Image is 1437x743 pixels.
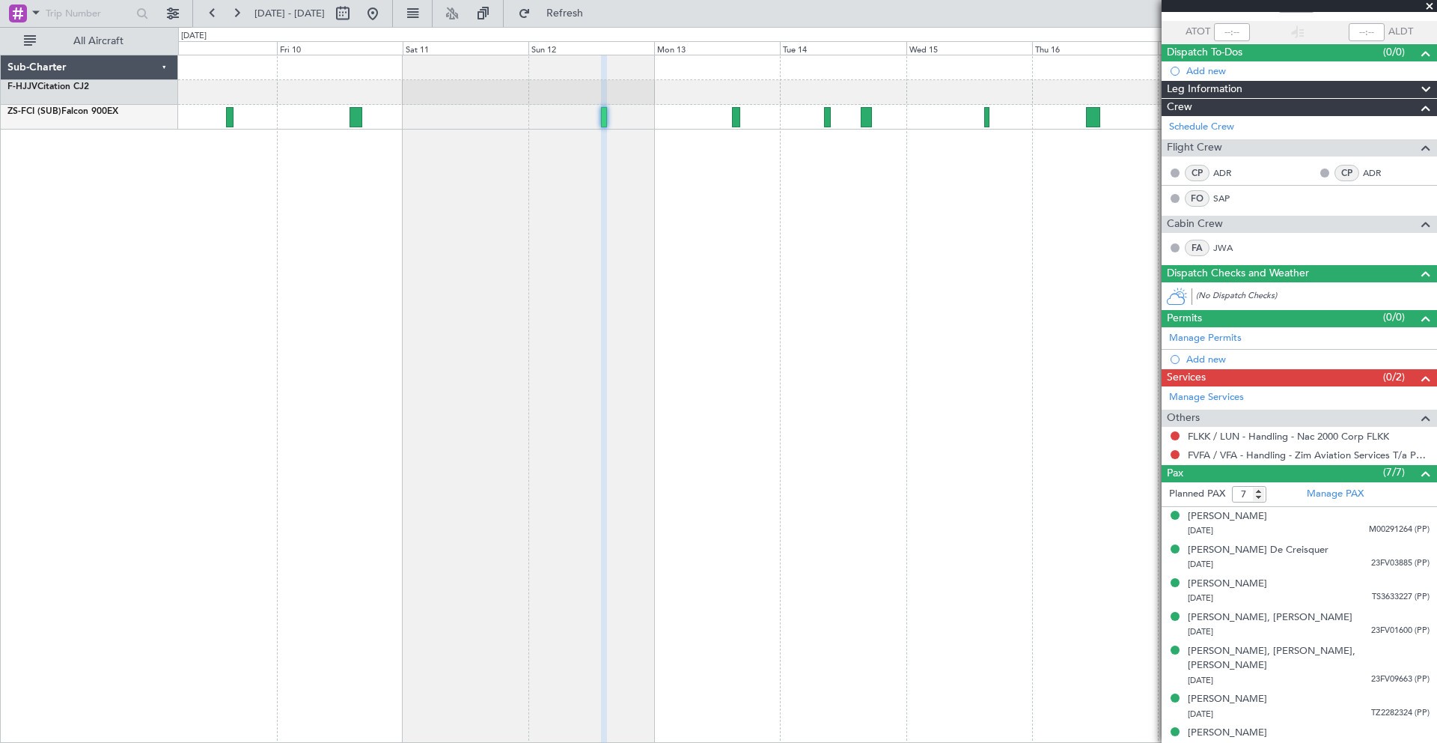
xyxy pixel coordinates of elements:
[1188,644,1430,673] div: [PERSON_NAME], [PERSON_NAME], [PERSON_NAME]
[1167,410,1200,427] span: Others
[1186,64,1430,77] div: Add new
[1188,559,1213,570] span: [DATE]
[1213,166,1247,180] a: ADR
[1169,390,1244,405] a: Manage Services
[16,29,162,53] button: All Aircraft
[1213,241,1247,255] a: JWA
[7,82,89,91] a: F-HJJVCitation CJ2
[7,107,118,116] a: ZS-FCI (SUB)Falcon 900EX
[1186,353,1430,366] div: Add new
[1158,41,1284,55] div: Fri 17
[1167,81,1242,98] span: Leg Information
[1369,524,1430,536] span: M00291264 (PP)
[1214,23,1250,41] input: --:--
[1334,165,1359,181] div: CP
[1167,465,1183,482] span: Pax
[1167,310,1202,327] span: Permits
[1185,190,1209,207] div: FO
[1188,449,1430,461] a: FVFA / VFA - Handling - Zim Aviation Services T/a Pepeti Commodities
[1383,44,1405,60] span: (0/0)
[1188,592,1213,604] span: [DATE]
[1167,139,1222,157] span: Flight Crew
[1363,166,1397,180] a: ADR
[39,36,158,46] span: All Aircraft
[1188,577,1267,592] div: [PERSON_NAME]
[181,30,207,43] div: [DATE]
[1188,675,1213,686] span: [DATE]
[1188,525,1213,536] span: [DATE]
[277,41,403,55] div: Fri 10
[1383,369,1405,385] span: (0/2)
[1213,192,1247,205] a: SAP
[1185,165,1209,181] div: CP
[1372,591,1430,604] span: TS3633227 (PP)
[1371,707,1430,720] span: TZ2282324 (PP)
[254,7,325,20] span: [DATE] - [DATE]
[151,41,277,55] div: Thu 9
[1371,557,1430,570] span: 23FV03885 (PP)
[7,107,61,116] span: ZS-FCI (SUB)
[403,41,528,55] div: Sat 11
[1383,309,1405,325] span: (0/0)
[7,82,37,91] span: F-HJJV
[1032,41,1158,55] div: Thu 16
[511,1,601,25] button: Refresh
[534,8,597,19] span: Refresh
[1188,626,1213,637] span: [DATE]
[1167,44,1242,61] span: Dispatch To-Dos
[1169,331,1242,346] a: Manage Permits
[46,2,132,25] input: Trip Number
[1185,240,1209,256] div: FA
[1188,610,1352,625] div: [PERSON_NAME], [PERSON_NAME]
[1188,709,1213,720] span: [DATE]
[1188,543,1328,558] div: [PERSON_NAME] De Creisquer
[906,41,1032,55] div: Wed 15
[528,41,654,55] div: Sun 12
[1307,487,1364,502] a: Manage PAX
[1169,487,1225,502] label: Planned PAX
[780,41,906,55] div: Tue 14
[1167,99,1192,116] span: Crew
[1169,120,1234,135] a: Schedule Crew
[1371,625,1430,637] span: 23FV01600 (PP)
[1188,692,1267,707] div: [PERSON_NAME]
[1167,265,1309,282] span: Dispatch Checks and Weather
[1186,25,1210,40] span: ATOT
[1371,673,1430,686] span: 23FV09663 (PP)
[1167,216,1223,233] span: Cabin Crew
[1388,25,1413,40] span: ALDT
[1188,726,1267,741] div: [PERSON_NAME]
[1383,464,1405,480] span: (7/7)
[654,41,780,55] div: Mon 13
[1188,430,1389,443] a: FLKK / LUN - Handling - Nac 2000 Corp FLKK
[1188,509,1267,524] div: [PERSON_NAME]
[1196,290,1437,306] div: (No Dispatch Checks)
[1167,369,1206,386] span: Services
